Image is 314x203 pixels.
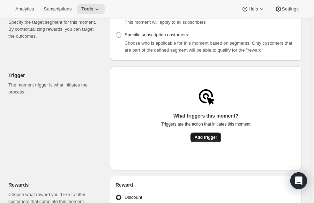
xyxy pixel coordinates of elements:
[81,6,94,12] span: Tools
[248,6,258,12] span: Help
[290,172,307,189] div: Open Intercom Messenger
[8,181,99,188] h2: Rewards
[8,19,99,40] p: Specify the target segment for this moment. By contextualizing rewards, you can target the outcomes.
[15,6,34,12] span: Analytics
[39,4,76,14] button: Subscriptions
[77,4,105,14] button: Tools
[195,135,217,140] span: Add trigger
[161,121,251,127] p: Triggers are the action that initiates this moment
[125,32,188,37] span: Specific subscription customers
[125,40,292,53] span: Choose who is applicable for this moment based on segments. Only customers that are part of the d...
[115,181,296,188] h2: Reward
[161,112,251,119] p: What triggers this moment?
[125,195,142,200] span: Discount
[237,4,269,14] button: Help
[282,6,299,12] span: Settings
[190,133,222,142] button: Add trigger
[8,82,99,96] p: The moment trigger is what initiates the process.
[125,20,206,25] span: This moment will apply to all subscribers
[44,6,72,12] span: Subscriptions
[11,4,38,14] button: Analytics
[271,4,303,14] button: Settings
[8,72,99,79] h2: Trigger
